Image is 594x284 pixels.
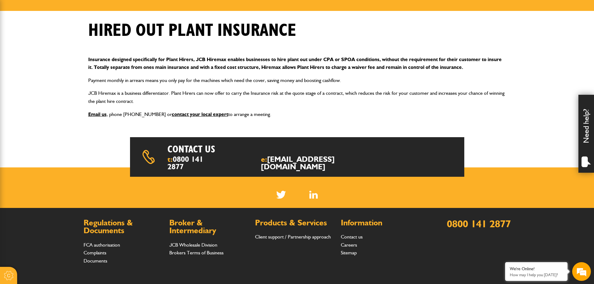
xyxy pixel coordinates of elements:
[88,111,107,117] a: Email us
[84,219,163,235] h2: Regulations & Documents
[32,35,105,43] div: Chat with us now
[167,143,314,155] h2: Contact us
[8,113,114,187] textarea: Type your message and hit 'Enter'
[84,242,120,248] a: FCA authorisation
[84,258,107,264] a: Documents
[309,191,318,199] img: Linked In
[255,219,335,227] h2: Products & Services
[102,3,117,18] div: Minimize live chat window
[169,242,217,248] a: JCB Wholesale Division
[169,250,224,256] a: Brokers Terms of Business
[510,266,563,272] div: We're Online!
[8,76,114,90] input: Enter your email address
[88,76,506,84] p: Payment monthly in arrears means you only pay for the machines which need the cover, saving money...
[8,94,114,108] input: Enter your phone number
[309,191,318,199] a: LinkedIn
[84,250,106,256] a: Complaints
[341,242,357,248] a: Careers
[167,155,203,171] a: 0800 141 2877
[341,250,357,256] a: Sitemap
[11,35,26,43] img: d_20077148190_company_1631870298795_20077148190
[578,95,594,173] div: Need help?
[167,156,209,171] span: t:
[88,55,506,71] p: Insurance designed specifically for Plant Hirers, JCB Hiremax enables businesses to hire plant ou...
[88,89,506,105] p: JCB Hiremax is a business differentiator. Plant Hirers can now offer to carry the Insurance risk ...
[8,58,114,71] input: Enter your last name
[85,192,113,200] em: Start Chat
[88,20,296,41] h1: Hired out plant insurance
[447,218,511,230] a: 0800 141 2877
[255,234,331,240] a: Client support / Partnership approach
[341,234,363,240] a: Contact us
[276,191,286,199] img: Twitter
[261,155,335,171] a: [EMAIL_ADDRESS][DOMAIN_NAME]
[261,156,366,171] span: e:
[172,111,228,117] a: contact your local expert
[88,110,506,118] p: , phone [PHONE_NUMBER] or to arrange a meeting.
[341,219,420,227] h2: Information
[169,219,249,235] h2: Broker & Intermediary
[510,272,563,277] p: How may I help you today?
